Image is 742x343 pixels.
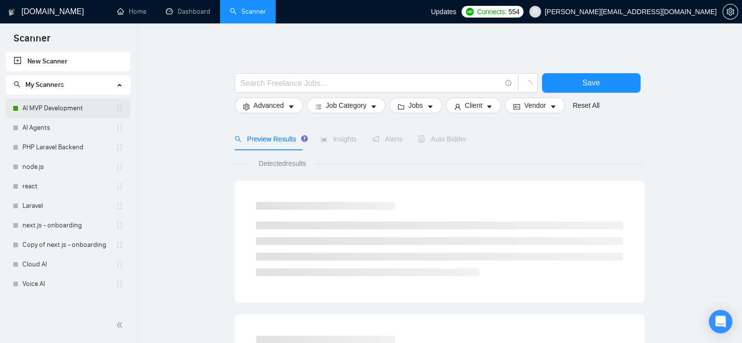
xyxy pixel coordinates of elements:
span: holder [116,241,123,249]
a: Voice AI [22,274,116,294]
span: holder [116,124,123,132]
span: Auto Bidder [418,135,466,143]
span: folder [398,103,404,110]
span: holder [116,280,123,288]
button: idcardVendorcaret-down [505,98,564,113]
a: Copy of next.js - onboarding [22,235,116,255]
span: notification [372,136,379,142]
span: search [235,136,241,142]
a: New Scanner [14,52,122,71]
a: setting [722,8,738,16]
li: Cloud AI [6,255,130,274]
span: bars [315,103,322,110]
a: react [22,177,116,196]
a: node.js [22,157,116,177]
span: caret-down [370,103,377,110]
button: settingAdvancedcaret-down [235,98,303,113]
span: holder [116,143,123,151]
a: searchScanner [230,7,266,16]
span: info-circle [505,80,512,86]
a: next.js - onboarding [22,216,116,235]
span: caret-down [427,103,434,110]
span: caret-down [550,103,557,110]
span: Insights [321,135,357,143]
a: Reset All [573,100,600,111]
span: holder [116,163,123,171]
a: dashboardDashboard [166,7,210,16]
span: setting [723,8,738,16]
li: react [6,177,130,196]
span: holder [116,104,123,112]
li: Copy of next.js - onboarding [6,235,130,255]
img: logo [8,4,15,20]
button: userClientcaret-down [446,98,501,113]
li: New Scanner [6,52,130,71]
span: loading [523,80,532,89]
a: PHP Laravel Backend [22,138,116,157]
img: upwork-logo.png [466,8,474,16]
a: AI MVP Development [22,99,116,118]
span: idcard [513,103,520,110]
span: user [454,103,461,110]
span: Scanner [6,31,58,52]
span: setting [243,103,250,110]
span: Advanced [254,100,284,111]
span: Connects: [477,6,506,17]
button: setting [722,4,738,20]
span: holder [116,261,123,268]
span: Updates [431,8,456,16]
span: caret-down [486,103,493,110]
span: My Scanners [25,81,64,89]
span: Jobs [408,100,423,111]
button: barsJob Categorycaret-down [307,98,385,113]
span: Job Category [326,100,366,111]
a: AI Agents [22,118,116,138]
li: node.js [6,157,130,177]
li: AI Agents [6,118,130,138]
div: Open Intercom Messenger [709,310,732,333]
button: Save [542,73,641,93]
li: Voice AI [6,274,130,294]
span: 554 [508,6,519,17]
span: holder [116,202,123,210]
li: next.js - onboarding [6,216,130,235]
span: Client [465,100,482,111]
span: robot [418,136,425,142]
span: Save [582,77,600,89]
span: Alerts [372,135,402,143]
span: user [532,8,539,15]
a: homeHome [117,7,146,16]
span: double-left [116,320,126,330]
span: search [14,81,20,88]
span: My Scanners [14,81,64,89]
div: Tooltip anchor [300,134,309,143]
span: holder [116,182,123,190]
button: folderJobscaret-down [389,98,442,113]
span: caret-down [288,103,295,110]
span: Vendor [524,100,545,111]
li: PHP Laravel Backend [6,138,130,157]
span: holder [116,222,123,229]
input: Search Freelance Jobs... [241,77,501,89]
a: Laravel [22,196,116,216]
span: area-chart [321,136,327,142]
span: Detected results [252,158,313,169]
span: Preview Results [235,135,305,143]
li: Laravel [6,196,130,216]
li: AI MVP Development [6,99,130,118]
a: Cloud AI [22,255,116,274]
